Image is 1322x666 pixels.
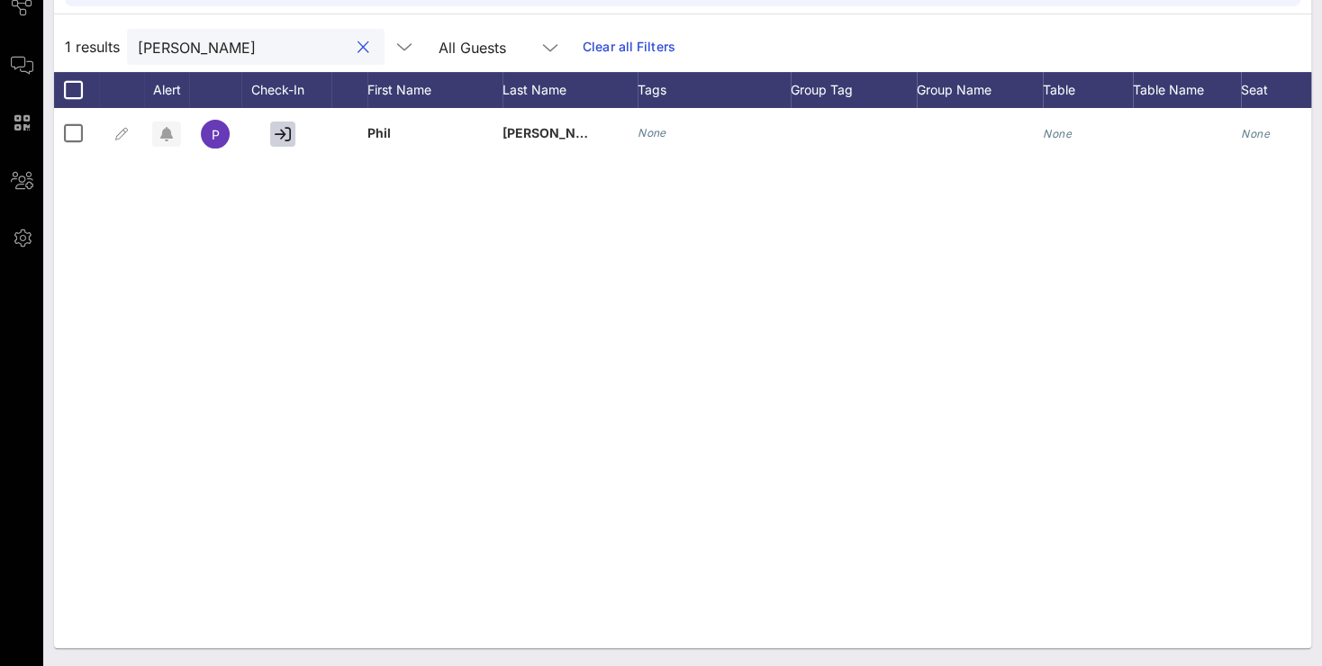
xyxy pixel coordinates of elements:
div: Group Tag [791,72,917,108]
i: None [1043,127,1072,140]
div: Alert [144,72,189,108]
div: Table [1043,72,1133,108]
span: Phil [367,125,391,140]
span: [PERSON_NAME] [503,125,609,140]
div: Last Name [503,72,638,108]
div: Table Name [1133,72,1241,108]
i: None [638,126,666,139]
div: Tags [638,72,791,108]
div: All Guests [428,29,572,65]
div: All Guests [439,40,506,56]
i: None [1241,127,1270,140]
button: clear icon [358,39,369,57]
div: First Name [367,72,503,108]
div: Group Name [917,72,1043,108]
a: Clear all Filters [583,37,675,57]
div: Check-In [241,72,331,108]
span: P [212,127,220,142]
span: 1 results [65,36,120,58]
